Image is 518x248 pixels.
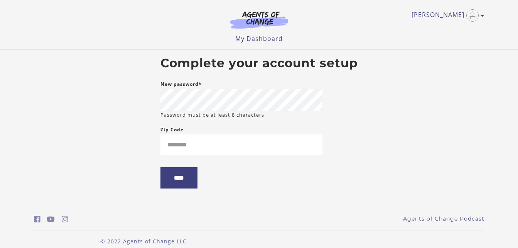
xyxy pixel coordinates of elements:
[62,216,68,223] i: https://www.instagram.com/agentsofchangeprep/ (Open in a new window)
[34,214,40,225] a: https://www.facebook.com/groups/aswbtestprep (Open in a new window)
[160,125,184,134] label: Zip Code
[160,111,264,119] small: Password must be at least 8 characters
[412,9,481,22] a: Toggle menu
[222,11,296,29] img: Agents of Change Logo
[34,237,253,245] p: © 2022 Agents of Change LLC
[62,214,68,225] a: https://www.instagram.com/agentsofchangeprep/ (Open in a new window)
[47,216,55,223] i: https://www.youtube.com/c/AgentsofChangeTestPrepbyMeaganMitchell (Open in a new window)
[403,215,484,223] a: Agents of Change Podcast
[47,214,55,225] a: https://www.youtube.com/c/AgentsofChangeTestPrepbyMeaganMitchell (Open in a new window)
[34,216,40,223] i: https://www.facebook.com/groups/aswbtestprep (Open in a new window)
[235,34,283,43] a: My Dashboard
[160,56,358,71] h2: Complete your account setup
[160,80,202,89] label: New password*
